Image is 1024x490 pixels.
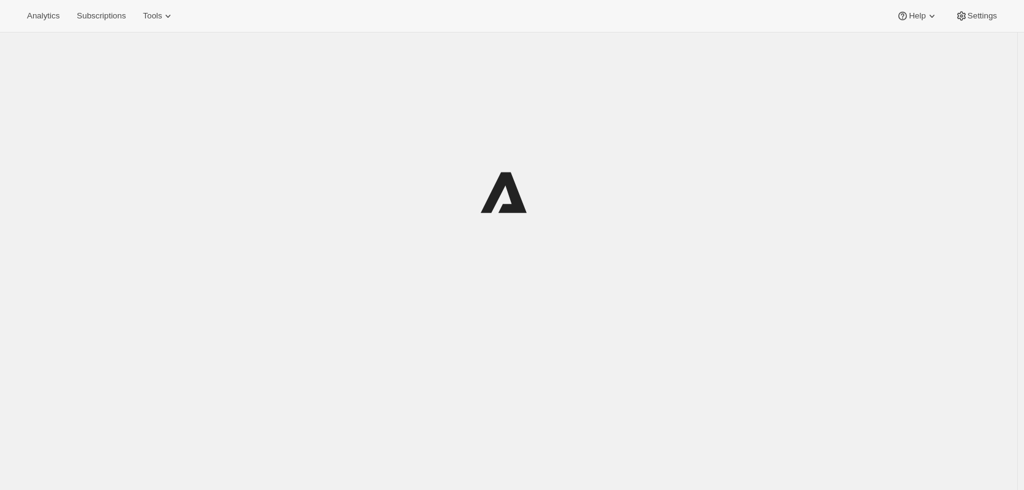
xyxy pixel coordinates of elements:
[948,7,1004,25] button: Settings
[27,11,59,21] span: Analytics
[20,7,67,25] button: Analytics
[136,7,181,25] button: Tools
[77,11,126,21] span: Subscriptions
[143,11,162,21] span: Tools
[909,11,925,21] span: Help
[968,11,997,21] span: Settings
[69,7,133,25] button: Subscriptions
[889,7,945,25] button: Help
